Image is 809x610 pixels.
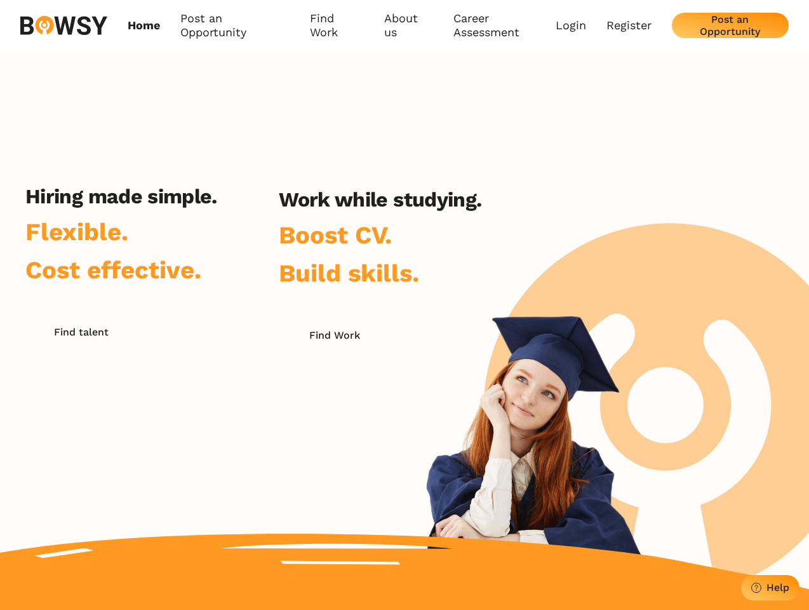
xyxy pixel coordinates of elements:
button: Post an Opportunity [672,13,789,38]
button: Help [741,575,799,600]
a: Career Assessment [453,11,556,40]
a: Login [556,18,586,32]
img: svg%3e [20,16,107,35]
div: Find talent [54,326,109,338]
button: Find talent [25,319,137,344]
div: Help [766,581,789,593]
span: Cost effective. [25,255,201,284]
div: Post an Opportunity [682,13,779,37]
h2: Hiring made simple. [25,184,217,208]
span: Flexible. [25,217,128,246]
a: Register [606,18,652,32]
a: Home [128,11,160,40]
